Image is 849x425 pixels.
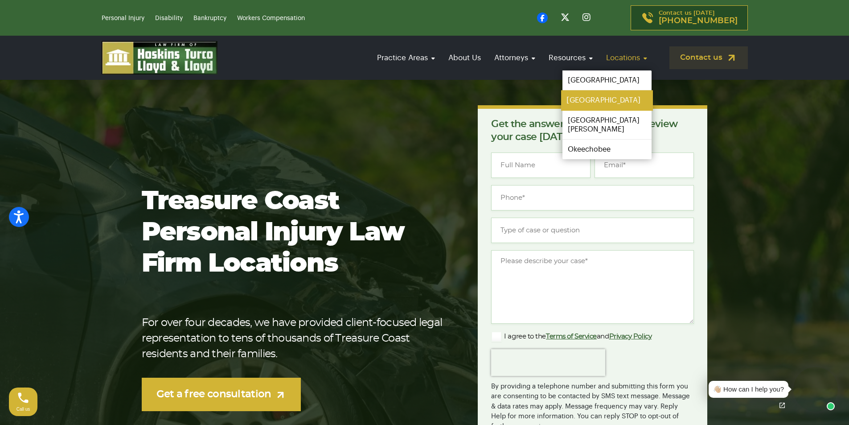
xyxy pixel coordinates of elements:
[237,15,305,21] a: Workers Compensation
[444,45,485,70] a: About Us
[142,378,301,411] a: Get a free consultation
[491,349,605,376] iframe: reCAPTCHA
[631,5,748,30] a: Contact us [DATE][PHONE_NUMBER]
[562,70,652,90] a: [GEOGRAPHIC_DATA]
[562,140,652,159] a: Okeechobee
[773,396,792,415] a: Open chat
[102,15,144,21] a: Personal Injury
[490,45,540,70] a: Attorneys
[275,389,286,400] img: arrow-up-right-light.svg
[544,45,597,70] a: Resources
[491,218,694,243] input: Type of case or question
[373,45,439,70] a: Practice Areas
[193,15,226,21] a: Bankruptcy
[659,17,738,25] span: [PHONE_NUMBER]
[142,315,450,362] p: For over four decades, we have provided client-focused legal representation to tens of thousands ...
[16,407,30,412] span: Call us
[491,331,652,342] label: I agree to the and
[602,45,652,70] a: Locations
[561,91,653,111] a: [GEOGRAPHIC_DATA]
[155,15,183,21] a: Disability
[142,186,450,280] h1: Treasure Coast Personal Injury Law Firm Locations
[546,333,597,340] a: Terms of Service
[491,185,694,210] input: Phone*
[609,333,652,340] a: Privacy Policy
[102,41,217,74] img: logo
[562,111,652,139] a: [GEOGRAPHIC_DATA][PERSON_NAME]
[491,153,591,178] input: Full Name
[659,10,738,25] p: Contact us [DATE]
[713,384,784,395] div: 👋🏼 How can I help you?
[595,153,694,178] input: Email*
[669,46,748,69] a: Contact us
[491,118,694,144] p: Get the answers you need. We’ll review your case [DATE], for free.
